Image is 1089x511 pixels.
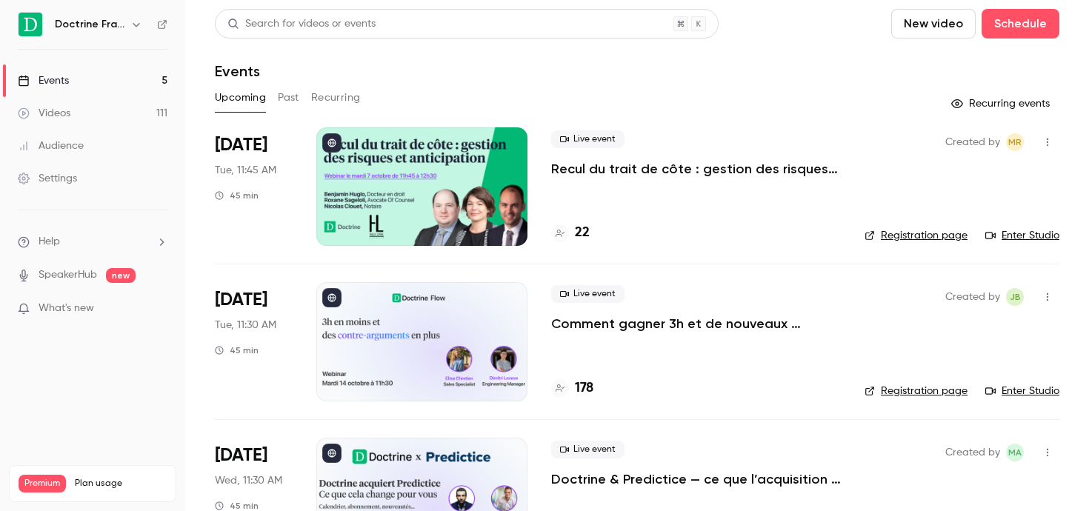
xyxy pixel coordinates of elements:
[227,16,376,32] div: Search for videos or events
[865,228,968,243] a: Registration page
[551,378,593,398] a: 178
[982,9,1059,39] button: Schedule
[551,441,625,458] span: Live event
[945,288,1000,306] span: Created by
[1006,444,1024,461] span: Marie Agard
[150,302,167,315] iframe: Noticeable Trigger
[945,92,1059,116] button: Recurring events
[106,268,136,283] span: new
[39,301,94,316] span: What's new
[1008,444,1022,461] span: MA
[215,127,293,246] div: Oct 7 Tue, 11:45 AM (Europe/Paris)
[39,267,97,283] a: SpeakerHub
[891,9,976,39] button: New video
[18,234,167,250] li: help-dropdown-opener
[75,478,167,490] span: Plan usage
[18,106,70,121] div: Videos
[215,62,260,80] h1: Events
[1006,133,1024,151] span: Marguerite Rubin de Cervens
[215,444,267,467] span: [DATE]
[215,282,293,401] div: Oct 14 Tue, 11:30 AM (Europe/Paris)
[215,473,282,488] span: Wed, 11:30 AM
[865,384,968,398] a: Registration page
[215,163,276,178] span: Tue, 11:45 AM
[19,13,42,36] img: Doctrine France
[1008,133,1022,151] span: MR
[551,223,590,243] a: 22
[215,344,259,356] div: 45 min
[985,384,1059,398] a: Enter Studio
[551,315,841,333] a: Comment gagner 3h et de nouveaux arguments ?
[551,470,841,488] a: Doctrine & Predictice — ce que l’acquisition change pour vous - Session 1
[215,288,267,312] span: [DATE]
[1006,288,1024,306] span: Justine Burel
[311,86,361,110] button: Recurring
[215,318,276,333] span: Tue, 11:30 AM
[575,223,590,243] h4: 22
[39,234,60,250] span: Help
[215,86,266,110] button: Upcoming
[551,285,625,303] span: Live event
[945,133,1000,151] span: Created by
[18,138,84,153] div: Audience
[985,228,1059,243] a: Enter Studio
[945,444,1000,461] span: Created by
[215,190,259,201] div: 45 min
[55,17,124,32] h6: Doctrine France
[19,475,66,492] span: Premium
[551,130,625,148] span: Live event
[575,378,593,398] h4: 178
[18,73,69,88] div: Events
[551,160,841,178] a: Recul du trait de côte : gestion des risques et anticipation
[215,133,267,157] span: [DATE]
[278,86,299,110] button: Past
[18,171,77,186] div: Settings
[1010,288,1021,306] span: JB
